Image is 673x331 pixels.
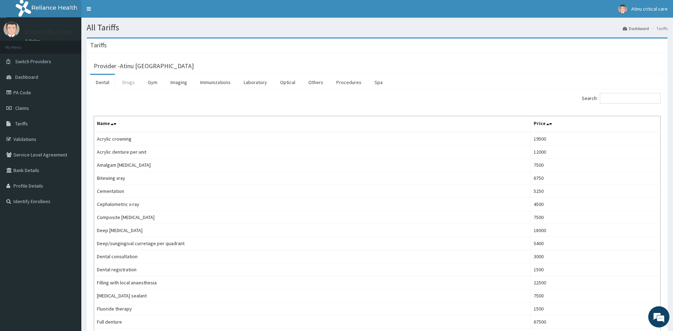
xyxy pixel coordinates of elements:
[94,146,531,159] td: Acrylic denture per unit
[94,237,531,250] td: Deep/sungingival curretage per quadrant
[94,159,531,172] td: Amalgam [MEDICAL_DATA]
[90,42,107,48] h3: Tariffs
[331,75,367,90] a: Procedures
[94,63,194,69] h3: Provider - Atinu [GEOGRAPHIC_DATA]
[94,315,531,329] td: Full denture
[531,116,661,132] th: Price
[650,25,668,31] li: Tariffs
[94,263,531,276] td: Dental registration
[531,159,661,172] td: 7500
[531,302,661,315] td: 1500
[15,105,29,111] span: Claims
[15,58,51,65] span: Switch Providers
[303,75,329,90] a: Others
[94,276,531,289] td: Filling with local anaesthesia
[531,132,661,146] td: 19500
[94,289,531,302] td: [MEDICAL_DATA] sealant
[531,263,661,276] td: 1500
[531,146,661,159] td: 12000
[94,172,531,185] td: Bitewing xray
[142,75,163,90] a: Gym
[531,172,661,185] td: 6750
[165,75,193,90] a: Imaging
[87,23,668,32] h1: All Tariffs
[25,29,73,35] p: Atinu critical care
[4,21,19,37] img: User Image
[531,211,661,224] td: 7500
[531,237,661,250] td: 5400
[117,75,140,90] a: Drugs
[15,74,38,80] span: Dashboard
[195,75,236,90] a: Immunizations
[531,250,661,263] td: 3000
[94,224,531,237] td: Deep [MEDICAL_DATA]
[94,132,531,146] td: Acrylic crowning
[531,224,661,237] td: 18000
[94,185,531,198] td: Cementation
[531,276,661,289] td: 22500
[600,93,661,104] input: Search:
[531,198,661,211] td: 4500
[274,75,301,90] a: Optical
[618,5,627,13] img: User Image
[369,75,388,90] a: Spa
[94,302,531,315] td: Fluoride therapy
[94,250,531,263] td: Dental consultation
[94,211,531,224] td: Composite [MEDICAL_DATA]
[25,39,42,43] a: Online
[94,198,531,211] td: Cephalometric x-ray
[15,120,28,127] span: Tariffs
[531,289,661,302] td: 7500
[531,185,661,198] td: 5250
[631,6,668,12] span: Atinu critical care
[582,93,661,104] label: Search:
[238,75,273,90] a: Laboratory
[94,116,531,132] th: Name
[90,75,115,90] a: Dental
[623,25,649,31] a: Dashboard
[531,315,661,329] td: 67500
